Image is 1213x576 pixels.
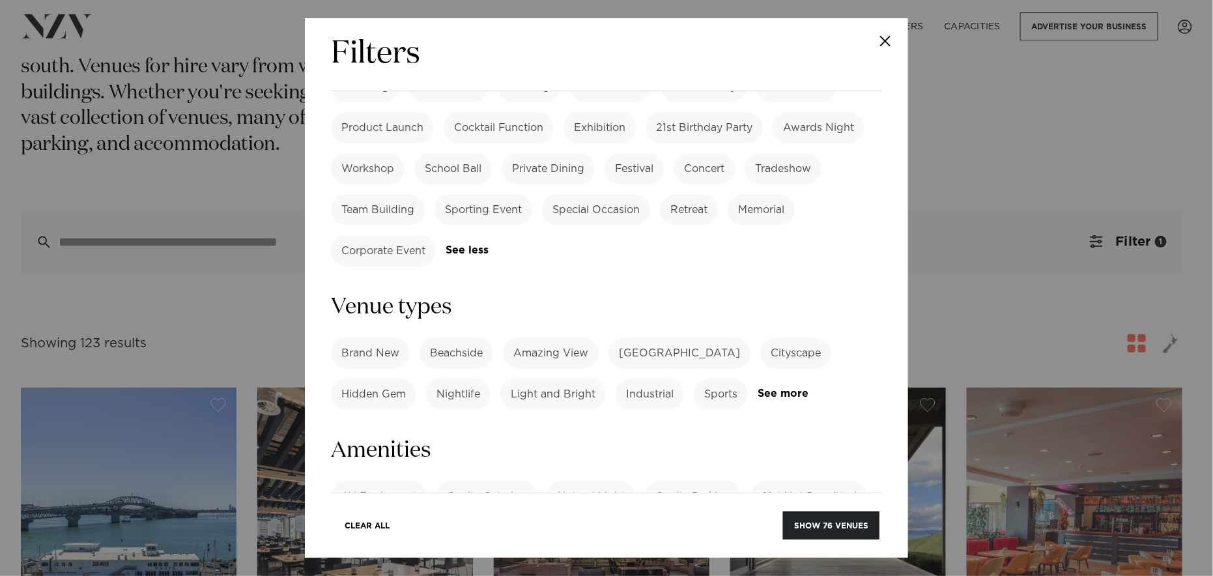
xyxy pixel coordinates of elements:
label: Cocktail Function [444,112,554,143]
h3: Amenities [331,436,882,465]
h3: Venue types [331,293,882,322]
label: Team Building [331,194,425,225]
label: AV Equipment [331,481,427,512]
label: 21st Birthday Party [646,112,763,143]
label: Tradeshow [745,153,821,184]
label: Corporate Event [331,235,436,266]
label: 21st Not Permitted [751,481,867,512]
label: Natural Light [547,481,635,512]
label: Cityscape [760,338,831,369]
label: Industrial [616,379,684,410]
label: Special Occasion [542,194,650,225]
label: Light and Bright [500,379,606,410]
label: Beachside [420,338,493,369]
h2: Filters [331,34,420,75]
label: Sports [694,379,748,410]
label: Brand New [331,338,410,369]
label: Memorial [728,194,795,225]
label: Private Dining [502,153,595,184]
label: Sporting Event [435,194,532,225]
button: Close [863,18,908,64]
label: Onsite Catering [436,481,537,512]
label: [GEOGRAPHIC_DATA] [608,338,750,369]
label: School Ball [414,153,492,184]
label: Workshop [331,153,405,184]
label: Awards Night [773,112,864,143]
label: Amazing View [503,338,599,369]
label: Hidden Gem [331,379,416,410]
label: Exhibition [564,112,636,143]
label: Nightlife [426,379,491,410]
button: Show 76 venues [783,511,879,540]
label: Onsite Parking [645,481,741,512]
button: Clear All [334,511,401,540]
label: Festival [605,153,664,184]
label: Product Launch [331,112,434,143]
label: Concert [674,153,735,184]
label: Retreat [660,194,718,225]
